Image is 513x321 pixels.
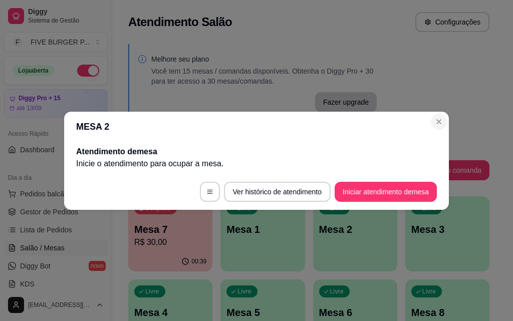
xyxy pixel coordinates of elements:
[224,182,331,202] button: Ver histórico de atendimento
[76,146,437,158] h2: Atendimento de mesa
[335,182,437,202] button: Iniciar atendimento demesa
[431,114,447,130] button: Close
[64,112,449,142] header: MESA 2
[76,158,437,170] p: Inicie o atendimento para ocupar a mesa .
